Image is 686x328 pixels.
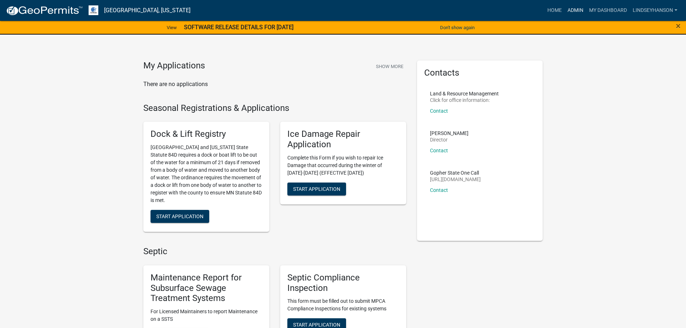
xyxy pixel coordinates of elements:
a: Home [544,4,565,17]
p: Land & Resource Management [430,91,499,96]
p: For Licensed Maintainers to report Maintenance on a SSTS [151,308,262,323]
a: My Dashboard [586,4,630,17]
h5: Dock & Lift Registry [151,129,262,139]
h5: Contacts [424,68,536,78]
span: × [676,21,681,31]
h4: Seasonal Registrations & Applications [143,103,406,113]
button: Start Application [287,183,346,196]
h5: Maintenance Report for Subsurface Sewage Treatment Systems [151,273,262,304]
a: Lindseyhanson [630,4,680,17]
a: View [164,22,180,33]
p: There are no applications [143,80,406,89]
h4: My Applications [143,60,205,71]
p: Complete this Form if you wish to repair Ice Damage that occurred during the winter of [DATE]-[DA... [287,154,399,177]
button: Show More [373,60,406,72]
a: Contact [430,108,448,114]
a: [GEOGRAPHIC_DATA], [US_STATE] [104,4,190,17]
p: [URL][DOMAIN_NAME] [430,177,481,182]
button: Don't show again [437,22,477,33]
strong: SOFTWARE RELEASE DETAILS FOR [DATE] [184,24,293,31]
span: Start Application [156,214,203,219]
p: Gopher State One Call [430,170,481,175]
p: [PERSON_NAME] [430,131,468,136]
p: This form must be filled out to submit MPCA Compliance Inspections for existing systems [287,297,399,313]
a: Contact [430,187,448,193]
p: [GEOGRAPHIC_DATA] and [US_STATE] State Statute 84D requires a dock or boat lift to be out of the ... [151,144,262,204]
p: Click for office information: [430,98,499,103]
button: Start Application [151,210,209,223]
h4: Septic [143,246,406,257]
a: Admin [565,4,586,17]
p: Director [430,137,468,142]
a: Contact [430,148,448,153]
button: Close [676,22,681,30]
span: Start Application [293,322,340,328]
h5: Septic Compliance Inspection [287,273,399,293]
h5: Ice Damage Repair Application [287,129,399,150]
img: Otter Tail County, Minnesota [89,5,98,15]
span: Start Application [293,186,340,192]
